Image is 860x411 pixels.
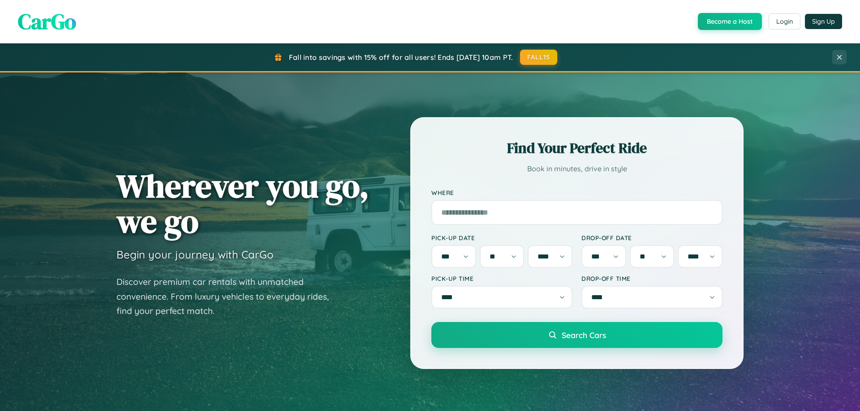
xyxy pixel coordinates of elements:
span: Fall into savings with 15% off for all users! Ends [DATE] 10am PT. [289,53,513,62]
button: Become a Host [698,13,762,30]
label: Pick-up Date [431,234,572,242]
button: Sign Up [805,14,842,29]
h1: Wherever you go, we go [116,168,369,239]
label: Drop-off Time [581,275,722,282]
h3: Begin your journey with CarGo [116,248,274,261]
label: Where [431,189,722,196]
button: Login [769,13,800,30]
label: Pick-up Time [431,275,572,282]
p: Discover premium car rentals with unmatched convenience. From luxury vehicles to everyday rides, ... [116,275,340,318]
h2: Find Your Perfect Ride [431,138,722,158]
button: FALL15 [520,50,558,65]
label: Drop-off Date [581,234,722,242]
button: Search Cars [431,322,722,348]
span: Search Cars [562,330,606,340]
span: CarGo [18,7,76,36]
p: Book in minutes, drive in style [431,162,722,175]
